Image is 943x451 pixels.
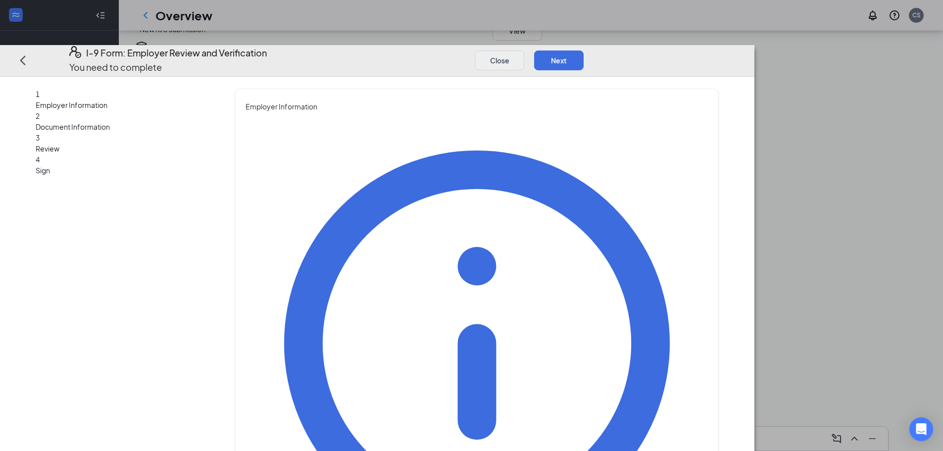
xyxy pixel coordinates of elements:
[36,143,206,154] span: Review
[36,165,206,176] span: Sign
[69,60,267,74] p: You need to complete
[909,417,933,441] div: Open Intercom Messenger
[475,50,524,70] button: Close
[36,90,40,99] span: 1
[36,133,40,142] span: 3
[36,121,206,132] span: Document Information
[36,111,40,120] span: 2
[36,100,206,110] span: Employer Information
[69,46,81,58] svg: FormI9EVerifyIcon
[246,101,708,112] span: Employer Information
[36,155,40,164] span: 4
[86,46,267,60] h4: I-9 Form: Employer Review and Verification
[534,50,584,70] button: Next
